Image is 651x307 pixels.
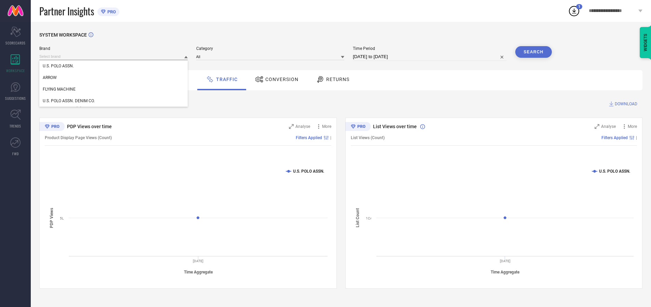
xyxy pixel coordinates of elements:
[265,77,298,82] span: Conversion
[39,83,188,95] div: FLYING MACHINE
[322,124,331,129] span: More
[351,135,385,140] span: List Views (Count)
[5,40,26,45] span: SCORECARDS
[10,123,21,129] span: TRENDS
[601,135,628,140] span: Filters Applied
[373,124,417,129] span: List Views over time
[12,151,19,156] span: FWD
[43,75,57,80] span: ARROW
[60,216,64,220] text: 5L
[293,169,324,174] text: U.S. POLO ASSN.
[353,53,507,61] input: Select time period
[45,135,112,140] span: Product Display Page Views (Count)
[326,77,349,82] span: Returns
[216,77,238,82] span: Traffic
[39,72,188,83] div: ARROW
[500,259,510,263] text: [DATE]
[39,95,188,107] div: U.S. POLO ASSN. DENIM CO.
[5,96,26,101] span: SUGGESTIONS
[599,169,630,174] text: U.S. POLO ASSN.
[39,122,65,132] div: Premium
[568,5,580,17] div: Open download list
[353,46,507,51] span: Time Period
[345,122,371,132] div: Premium
[39,4,94,18] span: Partner Insights
[330,135,331,140] span: |
[193,259,203,263] text: [DATE]
[184,270,213,275] tspan: Time Aggregate
[196,46,345,51] span: Category
[39,60,188,72] div: U.S. POLO ASSN.
[43,64,74,68] span: U.S. POLO ASSN.
[636,135,637,140] span: |
[296,135,322,140] span: Filters Applied
[628,124,637,129] span: More
[595,124,599,129] svg: Zoom
[578,4,580,9] span: 1
[355,208,360,227] tspan: List Count
[39,46,188,51] span: Brand
[6,68,25,73] span: WORKSPACE
[106,9,116,14] span: PRO
[295,124,310,129] span: Analyse
[615,101,637,107] span: DOWNLOAD
[491,270,520,275] tspan: Time Aggregate
[67,124,112,129] span: PDP Views over time
[43,87,76,92] span: FLYING MACHINE
[601,124,616,129] span: Analyse
[515,46,552,58] button: Search
[49,208,54,228] tspan: PDP Views
[39,53,188,60] input: Select brand
[43,98,95,103] span: U.S. POLO ASSN. DENIM CO.
[39,32,87,38] span: SYSTEM WORKSPACE
[366,216,372,220] text: 1Cr
[289,124,294,129] svg: Zoom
